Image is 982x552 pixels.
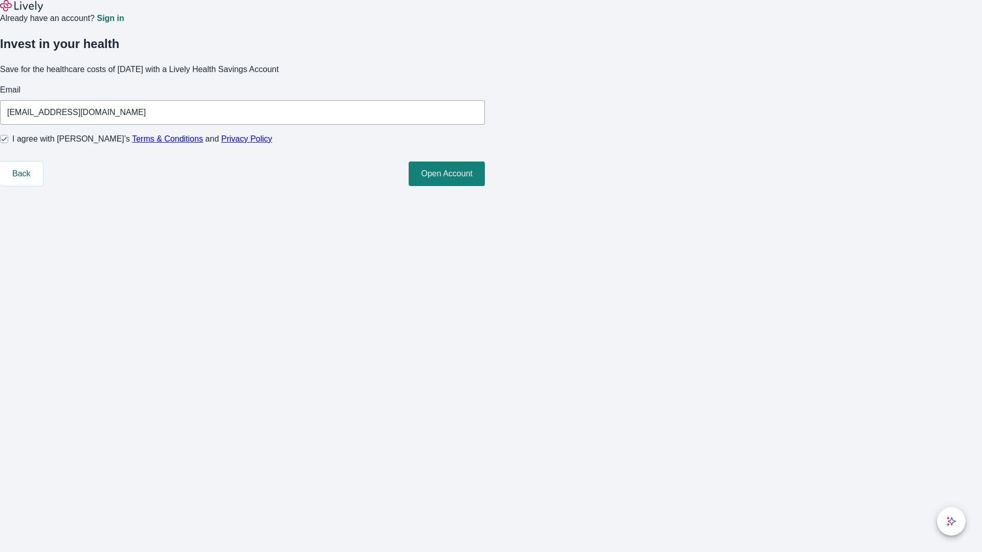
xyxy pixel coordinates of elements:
a: Privacy Policy [221,134,273,143]
svg: Lively AI Assistant [946,516,956,526]
a: Sign in [97,14,124,22]
button: Open Account [409,162,485,186]
button: chat [937,507,966,536]
a: Terms & Conditions [132,134,203,143]
span: I agree with [PERSON_NAME]’s and [12,133,272,145]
